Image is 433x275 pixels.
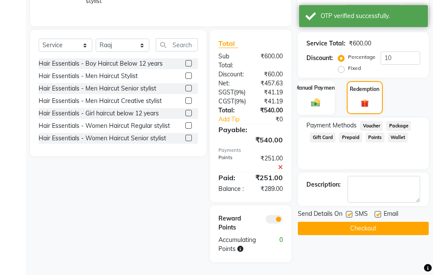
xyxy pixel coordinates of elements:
[306,121,357,130] span: Payment Methods
[212,106,251,115] div: Total:
[236,98,244,105] span: 9%
[212,70,251,79] div: Discount:
[251,184,289,193] div: ₹289.00
[156,38,198,51] input: Search or Scan
[39,121,170,130] div: Hair Essentials - Women Haircut Regular stylist
[257,115,289,124] div: ₹0
[218,97,234,105] span: CGST
[348,64,361,72] label: Fixed
[366,133,385,142] span: Points
[306,39,345,48] div: Service Total:
[39,59,163,68] div: Hair Essentials - Boy Haircut Below 12 years
[212,172,249,183] div: Paid:
[298,222,429,235] button: Checkout
[218,147,283,154] div: Payments
[252,88,289,97] div: ₹41.19
[306,180,341,189] div: Description:
[270,236,289,254] div: 0
[212,97,252,106] div: ( )
[360,121,383,131] span: Voucher
[218,39,238,48] span: Total
[39,97,162,106] div: Hair Essentials - Men Haircut Creative stylist
[212,135,289,145] div: ₹540.00
[212,124,289,135] div: Payable:
[348,53,375,61] label: Percentage
[251,79,289,88] div: ₹457.63
[386,121,411,131] span: Package
[355,209,368,220] span: SMS
[212,154,251,172] div: Points
[249,172,289,183] div: ₹251.00
[251,70,289,79] div: ₹60.00
[212,79,251,88] div: Net:
[251,154,289,172] div: ₹251.00
[384,209,398,220] span: Email
[388,133,408,142] span: Wallet
[39,109,159,118] div: Hair Essentials - Girl haircut below 12 years
[350,85,379,93] label: Redemption
[306,54,333,63] div: Discount:
[39,84,156,93] div: Hair Essentials - Men Haircut Senior stylist
[294,84,337,92] label: Manual Payment
[39,134,166,143] div: Hair Essentials - Women Haircut Senior stylist
[252,97,289,106] div: ₹41.19
[358,98,371,108] img: _gift.svg
[212,115,257,124] a: Add Tip
[236,89,244,96] span: 9%
[212,52,251,70] div: Sub Total:
[251,106,289,115] div: ₹540.00
[212,184,251,193] div: Balance :
[298,209,342,220] span: Send Details On
[39,72,138,81] div: Hair Essentials - Men Haircut Stylist
[349,39,371,48] div: ₹600.00
[212,236,270,254] div: Accumulating Points
[310,133,336,142] span: Gift Card
[321,12,421,21] div: OTP verified successfully.
[251,52,289,70] div: ₹600.00
[339,133,362,142] span: Prepaid
[309,97,323,108] img: _cash.svg
[212,88,252,97] div: ( )
[218,88,234,96] span: SGST
[212,214,251,232] div: Reward Points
